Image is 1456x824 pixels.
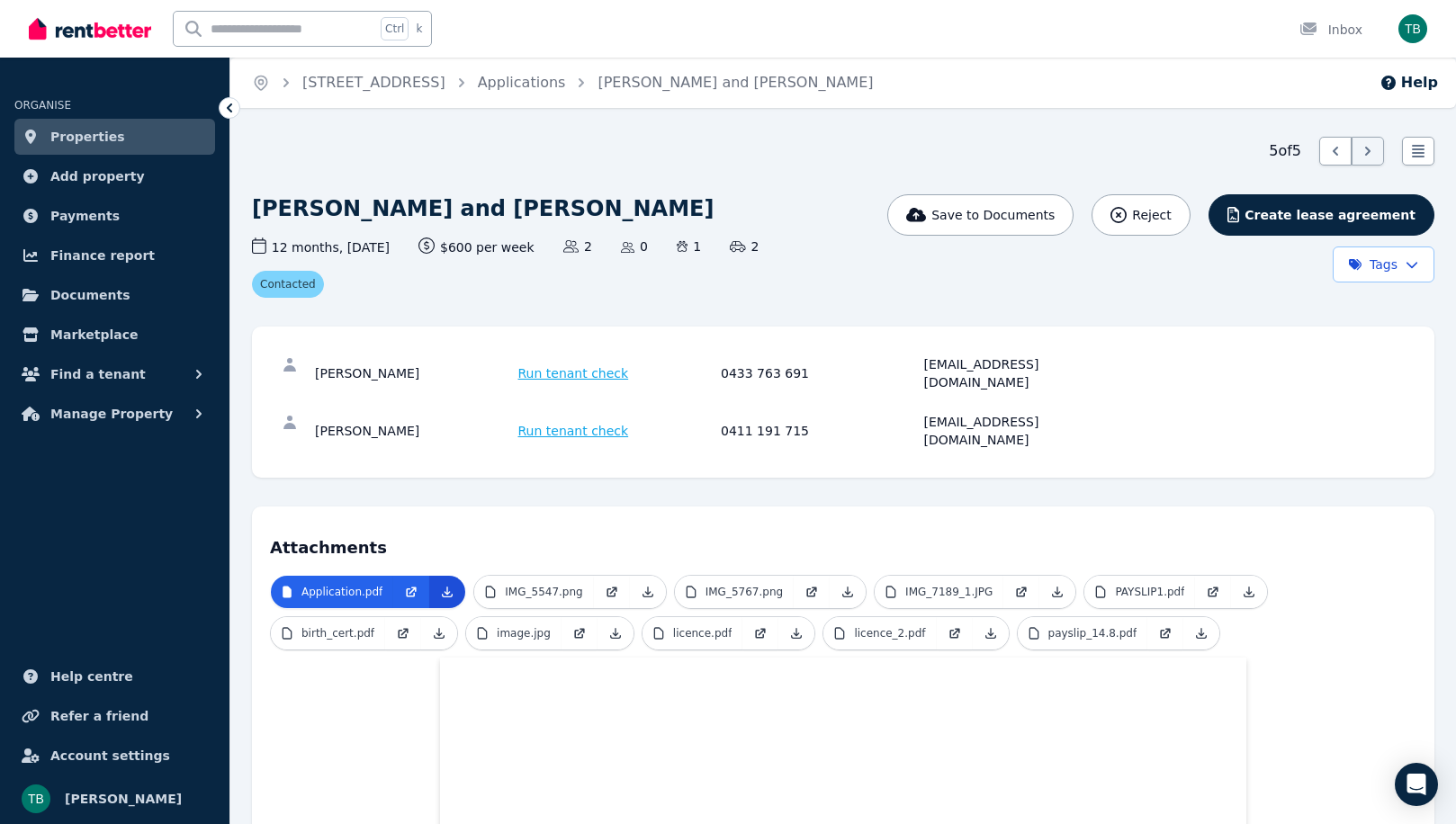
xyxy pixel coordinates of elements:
img: Tillyck Bevins [1398,14,1427,43]
a: Marketplace [14,317,215,353]
nav: Breadcrumb [230,58,894,108]
a: Open in new Tab [1003,576,1039,608]
span: Tags [1348,255,1398,273]
div: [PERSON_NAME] [315,355,513,391]
p: birth_cert.pdf [301,626,374,640]
span: $600 per week [418,237,535,256]
a: Open in new Tab [1195,576,1231,608]
p: licence_2.pdf [854,626,925,640]
a: birth_cert.pdf [271,617,385,649]
span: Reject [1132,206,1171,224]
button: Find a tenant [14,356,215,392]
a: Download Attachment [778,617,814,649]
a: IMG_7189_1.JPG [875,576,1003,608]
a: Refer a friend [14,698,215,734]
span: Account settings [50,745,170,766]
span: Help centre [50,666,133,687]
a: Open in new Tab [937,617,973,649]
button: Save to Documents [887,194,1074,236]
div: [PERSON_NAME] [315,413,513,449]
div: Open Intercom Messenger [1395,763,1438,806]
a: Applications [478,74,566,91]
a: Account settings [14,738,215,774]
button: Help [1380,72,1438,94]
span: Marketplace [50,324,138,345]
span: Create lease agreement [1245,206,1416,224]
a: Download Attachment [598,617,634,649]
img: Tillyck Bevins [22,784,50,813]
p: payslip_14.8.pdf [1048,626,1137,640]
span: 2 [730,237,759,255]
span: Contacted [252,271,324,298]
p: image.jpg [497,626,551,640]
p: licence.pdf [673,626,732,640]
a: licence_2.pdf [823,617,936,649]
p: IMG_5767.png [706,585,783,599]
a: Finance report [14,237,215,273]
a: [STREET_ADDRESS] [302,74,445,91]
span: Run tenant check [518,422,629,440]
a: Payments [14,198,215,234]
button: Reject [1092,194,1190,236]
a: Download Attachment [1039,576,1075,608]
span: 1 [677,237,701,255]
a: Properties [14,119,215,155]
a: Add property [14,158,215,194]
span: Add property [50,166,145,187]
button: Create lease agreement [1209,194,1434,236]
a: image.jpg [466,617,562,649]
div: [EMAIL_ADDRESS][DOMAIN_NAME] [924,413,1122,449]
span: Properties [50,126,125,148]
a: Download Attachment [429,576,465,608]
div: 0411 191 715 [721,413,919,449]
a: licence.pdf [643,617,743,649]
h4: Attachments [270,524,1416,560]
span: 0 [621,237,648,255]
a: Help centre [14,658,215,694]
span: Documents [50,284,130,306]
a: payslip_14.8.pdf [1018,617,1148,649]
a: Documents [14,277,215,313]
a: Download Attachment [973,617,1009,649]
a: Download Attachment [630,576,666,608]
a: Open in new Tab [562,617,598,649]
span: Ctrl [381,17,409,40]
span: 2 [563,237,592,255]
span: Manage Property [50,403,173,425]
a: Open in new Tab [1147,617,1183,649]
a: Open in new Tab [393,576,429,608]
div: 0433 763 691 [721,355,919,391]
h1: [PERSON_NAME] and [PERSON_NAME] [252,194,714,223]
span: [PERSON_NAME] [65,788,182,810]
span: 5 of 5 [1269,140,1301,162]
a: IMG_5547.png [474,576,593,608]
a: IMG_5767.png [675,576,794,608]
span: ORGANISE [14,99,71,112]
a: Open in new Tab [742,617,778,649]
span: Finance report [50,245,155,266]
span: k [416,22,422,36]
a: [PERSON_NAME] and [PERSON_NAME] [598,74,873,91]
p: IMG_7189_1.JPG [905,585,993,599]
a: Download Attachment [1183,617,1219,649]
p: Application.pdf [301,585,382,599]
a: PAYSLIP1.pdf [1084,576,1195,608]
span: Save to Documents [931,206,1055,224]
span: Payments [50,205,120,227]
a: Open in new Tab [385,617,421,649]
a: Open in new Tab [594,576,630,608]
span: 12 months , [DATE] [252,237,390,256]
a: Download Attachment [1231,576,1267,608]
a: Open in new Tab [794,576,830,608]
img: RentBetter [29,15,151,42]
button: Tags [1333,246,1434,282]
a: Application.pdf [271,576,393,608]
p: PAYSLIP1.pdf [1115,585,1184,599]
button: Manage Property [14,396,215,432]
div: Inbox [1299,21,1362,39]
span: Refer a friend [50,705,148,727]
div: [EMAIL_ADDRESS][DOMAIN_NAME] [924,355,1122,391]
span: Find a tenant [50,363,146,385]
p: IMG_5547.png [505,585,582,599]
span: Run tenant check [518,364,629,382]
